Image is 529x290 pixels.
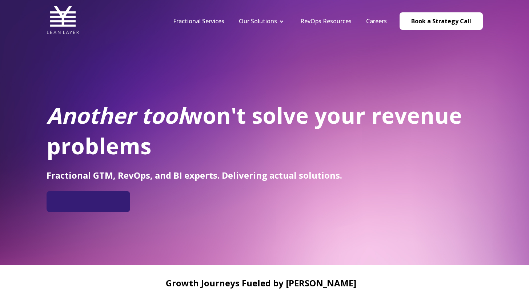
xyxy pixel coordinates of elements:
h2: Growth Journeys Fueled by [PERSON_NAME] [47,278,476,288]
em: Another tool [47,100,184,130]
div: Navigation Menu [166,17,394,25]
a: RevOps Resources [300,17,352,25]
iframe: Embedded CTA [50,194,127,209]
span: won't solve your revenue problems [47,100,462,161]
img: Lean Layer Logo [47,4,79,36]
a: Fractional Services [173,17,224,25]
span: Fractional GTM, RevOps, and BI experts. Delivering actual solutions. [47,169,342,181]
a: Careers [366,17,387,25]
a: Our Solutions [239,17,277,25]
a: Book a Strategy Call [400,12,483,30]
